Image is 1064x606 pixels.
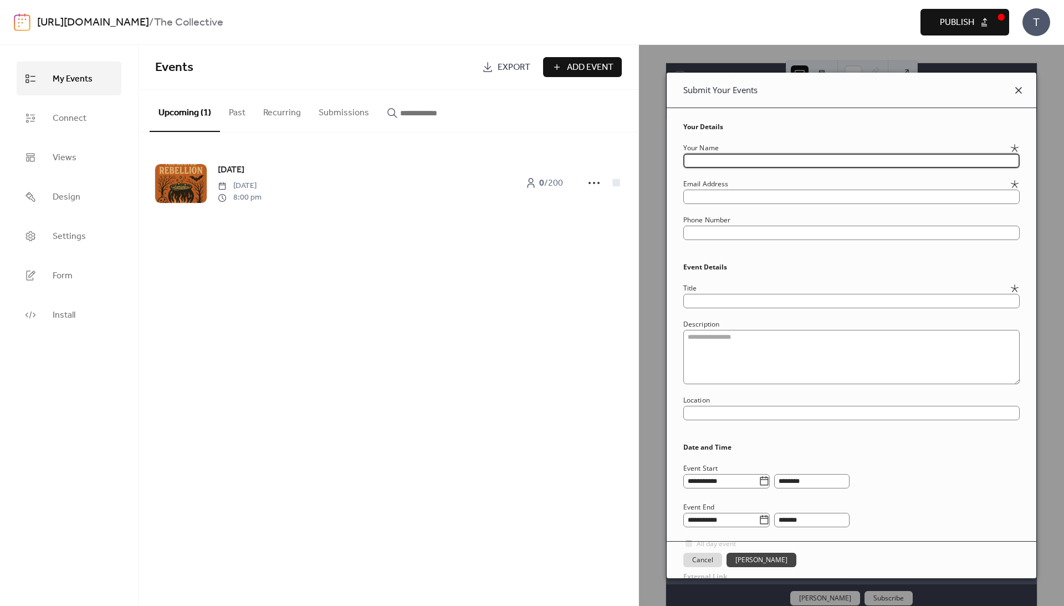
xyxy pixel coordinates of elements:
[1022,8,1050,36] div: T
[53,110,86,127] span: Connect
[516,173,572,193] a: 0/200
[53,307,75,324] span: Install
[683,84,758,96] span: Submit Your Events
[17,298,121,332] a: Install
[254,90,310,131] button: Recurring
[17,62,121,95] a: My Events
[17,219,121,253] a: Settings
[567,61,613,74] span: Add Event
[683,283,1007,293] div: Title
[683,464,718,473] div: Event Start
[17,140,121,174] a: Views
[218,163,244,177] a: [DATE]
[150,90,220,132] button: Upcoming (1)
[155,55,193,80] span: Events
[683,215,1017,225] div: Phone Number
[940,16,974,29] span: Publish
[220,90,254,131] button: Past
[37,12,149,33] a: [URL][DOMAIN_NAME]
[218,180,262,192] span: [DATE]
[683,319,1017,329] div: Description
[14,13,30,31] img: logo
[539,175,544,192] b: 0
[683,143,1007,153] div: Your Name
[53,267,73,284] span: Form
[727,553,796,567] button: [PERSON_NAME]
[53,189,80,206] span: Design
[474,57,539,77] a: Export
[543,57,622,77] button: Add Event
[683,395,1017,405] div: Location
[149,12,154,33] b: /
[683,431,731,452] span: Date and Time
[683,553,722,567] button: Cancel
[683,179,1007,189] div: Email Address
[539,177,563,190] span: / 200
[53,228,86,245] span: Settings
[17,101,121,135] a: Connect
[53,149,76,166] span: Views
[218,192,262,203] span: 8:00 pm
[683,251,727,272] span: Event Details
[17,180,121,213] a: Design
[920,9,1009,35] button: Publish
[498,61,530,74] span: Export
[53,70,93,88] span: My Events
[683,122,723,132] span: Your Details
[154,12,223,33] b: The Collective
[697,539,736,549] span: All day event
[683,502,714,512] div: Event End
[310,90,378,131] button: Submissions
[17,258,121,292] a: Form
